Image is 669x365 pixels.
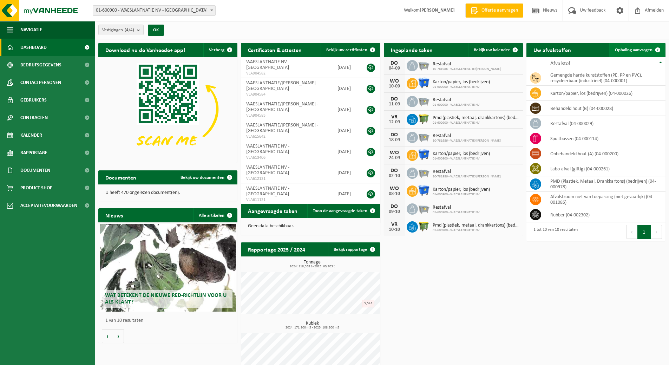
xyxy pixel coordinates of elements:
[102,25,134,35] span: Vestigingen
[125,28,134,32] count: (4/4)
[480,7,520,14] span: Offerte aanvragen
[307,204,380,218] a: Toon de aangevraagde taken
[387,60,401,66] div: DO
[545,101,665,116] td: behandeld hout (B) (04-000028)
[387,120,401,125] div: 12-09
[328,242,380,256] a: Bekijk rapportage
[332,183,359,204] td: [DATE]
[433,67,501,71] span: 10-781986 - WAESLANTNATIE/[PERSON_NAME]
[384,43,440,57] h2: Ingeplande taken
[93,6,215,15] span: 01-600900 - WAESLANTNATIE NV - ANTWERPEN
[332,99,359,120] td: [DATE]
[20,197,77,214] span: Acceptatievoorwaarden
[387,114,401,120] div: VR
[433,205,480,210] span: Restafval
[246,92,327,97] span: VLA904584
[545,207,665,222] td: rubber (04-002302)
[362,300,374,307] div: 5,54 t
[626,225,637,239] button: Previous
[241,242,312,256] h2: Rapportage 2025 / 2024
[332,162,359,183] td: [DATE]
[651,225,662,239] button: Next
[105,318,234,323] p: 1 van 10 resultaten
[433,193,490,197] span: 01-600900 - WAESLANTNATIE NV
[20,144,47,162] span: Rapportage
[545,192,665,207] td: afvalstroom niet van toepassing (niet gevaarlijk) (04-001085)
[550,61,570,66] span: Afvalstof
[433,223,519,228] span: Pmd (plastiek, metaal, drankkartons) (bedrijven)
[332,78,359,99] td: [DATE]
[545,176,665,192] td: PMD (Plastiek, Metaal, Drankkartons) (bedrijven) (04-000978)
[545,131,665,146] td: spuitbussen (04-000114)
[20,74,61,91] span: Contactpersonen
[387,186,401,191] div: WO
[433,187,490,193] span: Karton/papier, los (bedrijven)
[387,204,401,209] div: DO
[313,209,367,213] span: Toon de aangevraagde taken
[244,260,380,268] h3: Tonnage
[545,116,665,131] td: restafval (04-000029)
[545,161,665,176] td: labo-afval (giftig) (04-000261)
[98,43,192,57] h2: Download nu de Vanheede+ app!
[615,48,652,52] span: Ophaling aanvragen
[246,197,327,203] span: VLA611121
[332,141,359,162] td: [DATE]
[102,329,113,343] button: Vorige
[387,191,401,196] div: 08-10
[418,131,430,143] img: WB-2500-GAL-GY-01
[20,39,47,56] span: Dashboard
[418,95,430,107] img: WB-2500-GAL-GY-01
[246,186,289,197] span: WAESLANTNATIE NV - [GEOGRAPHIC_DATA]
[387,66,401,71] div: 04-09
[246,102,318,112] span: WAESLANTNATIE/[PERSON_NAME] - [GEOGRAPHIC_DATA]
[433,103,480,107] span: 01-600900 - WAESLANTNATIE NV
[20,56,61,74] span: Bedrijfsgegevens
[246,123,318,133] span: WAESLANTNATIE/[PERSON_NAME] - [GEOGRAPHIC_DATA]
[474,48,510,52] span: Bekijk uw kalender
[387,209,401,214] div: 09-10
[20,179,52,197] span: Product Shop
[113,329,124,343] button: Volgende
[387,168,401,174] div: DO
[387,84,401,89] div: 10-09
[433,115,519,121] span: Pmd (plastiek, metaal, drankkartons) (bedrijven)
[20,126,42,144] span: Kalender
[326,48,367,52] span: Bekijk uw certificaten
[387,102,401,107] div: 11-09
[420,8,455,13] strong: [PERSON_NAME]
[387,96,401,102] div: DO
[387,150,401,156] div: WO
[526,43,578,57] h2: Uw afvalstoffen
[181,175,224,180] span: Bekijk uw documenten
[244,265,380,268] span: 2024: 118,338 t - 2025: 60,703 t
[418,220,430,232] img: WB-1100-HPE-GN-50
[246,71,327,76] span: VLA904582
[418,59,430,71] img: WB-2500-GAL-GY-01
[244,321,380,330] h3: Kubiek
[433,210,480,215] span: 01-600900 - WAESLANTNATIE NV
[418,184,430,196] img: WB-1100-HPE-BE-01
[637,225,651,239] button: 1
[209,48,224,52] span: Verberg
[418,77,430,89] img: WB-1100-HPE-BE-01
[105,190,230,195] p: U heeft 470 ongelezen document(en).
[468,43,522,57] a: Bekijk uw kalender
[241,204,304,217] h2: Aangevraagde taken
[148,25,164,36] button: OK
[530,224,578,240] div: 1 tot 10 van 10 resultaten
[545,146,665,161] td: onbehandeld hout (A) (04-000200)
[248,224,373,229] p: Geen data beschikbaar.
[433,79,490,85] span: Karton/papier, los (bedrijven)
[246,80,318,91] span: WAESLANTNATIE/[PERSON_NAME] - [GEOGRAPHIC_DATA]
[433,157,490,161] span: 01-600900 - WAESLANTNATIE NV
[175,170,237,184] a: Bekijk uw documenten
[246,134,327,139] span: VLA615642
[433,175,501,179] span: 10-781986 - WAESLANTNATIE/[PERSON_NAME]
[433,121,519,125] span: 01-600900 - WAESLANTNATIE NV
[20,162,50,179] span: Documenten
[387,132,401,138] div: DO
[387,174,401,178] div: 02-10
[387,222,401,227] div: VR
[433,169,501,175] span: Restafval
[321,43,380,57] a: Bekijk uw certificaten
